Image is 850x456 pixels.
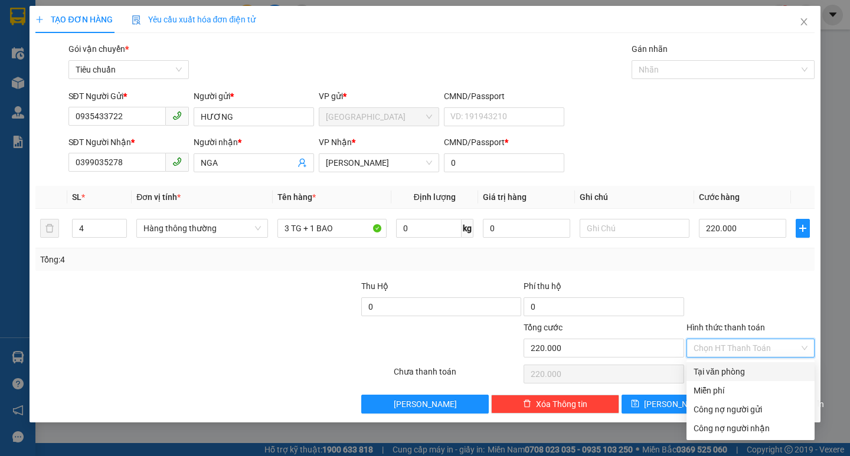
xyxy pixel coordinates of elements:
[799,17,809,27] span: close
[40,219,59,238] button: delete
[10,10,130,37] div: [GEOGRAPHIC_DATA]
[319,137,352,147] span: VP Nhận
[444,136,564,149] div: CMND/Passport
[138,67,233,81] div: 0
[172,157,182,166] span: phone
[172,111,182,120] span: phone
[699,192,740,202] span: Cước hàng
[444,90,564,103] div: CMND/Passport
[524,323,563,332] span: Tổng cước
[483,219,571,238] input: 0
[194,136,314,149] div: Người nhận
[326,154,432,172] span: Tuy Hòa
[644,398,707,411] span: [PERSON_NAME]
[686,419,815,438] div: Cước gửi hàng sẽ được ghi vào công nợ của người nhận
[35,15,44,24] span: plus
[138,10,233,37] div: [PERSON_NAME]
[138,51,233,67] div: 0935340390
[694,403,807,416] div: Công nợ người gửi
[361,281,388,291] span: Thu Hộ
[136,192,181,202] span: Đơn vị tính
[632,44,668,54] label: Gán nhãn
[68,136,189,149] div: SĐT Người Nhận
[326,108,432,126] span: Đà Nẵng
[361,395,489,414] button: [PERSON_NAME]
[132,15,141,25] img: icon
[414,192,456,202] span: Định lượng
[40,253,329,266] div: Tổng: 4
[72,192,81,202] span: SL
[68,90,189,103] div: SĐT Người Gửi
[694,384,807,397] div: Miễn phí
[319,90,439,103] div: VP gửi
[694,422,807,435] div: Công nợ người nhận
[138,10,166,22] span: Nhận:
[622,395,717,414] button: save[PERSON_NAME]
[686,400,815,419] div: Cước gửi hàng sẽ được ghi vào công nợ của người gửi
[796,224,809,233] span: plus
[787,6,820,39] button: Close
[694,365,807,378] div: Tại văn phòng
[524,280,684,297] div: Phí thu hộ
[536,398,587,411] span: Xóa Thông tin
[10,37,130,51] div: HÀO
[76,61,182,78] span: Tiêu chuẩn
[580,219,689,238] input: Ghi Chú
[462,219,473,238] span: kg
[68,44,129,54] span: Gói vận chuyển
[483,192,527,202] span: Giá trị hàng
[686,323,765,332] label: Hình thức thanh toán
[523,399,531,409] span: delete
[277,192,316,202] span: Tên hàng
[575,186,694,209] th: Ghi chú
[194,90,314,103] div: Người gửi
[277,219,387,238] input: VD: Bàn, Ghế
[491,395,619,414] button: deleteXóa Thông tin
[297,158,307,168] span: user-add
[10,10,28,22] span: Gửi:
[394,398,457,411] span: [PERSON_NAME]
[796,219,809,238] button: plus
[393,365,523,386] div: Chưa thanh toán
[35,15,112,24] span: TẠO ĐƠN HÀNG
[143,219,260,237] span: Hàng thông thường
[138,37,233,51] div: HOÀNG
[132,15,256,24] span: Yêu cầu xuất hóa đơn điện tử
[10,51,130,67] div: 0899117977
[631,399,639,409] span: save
